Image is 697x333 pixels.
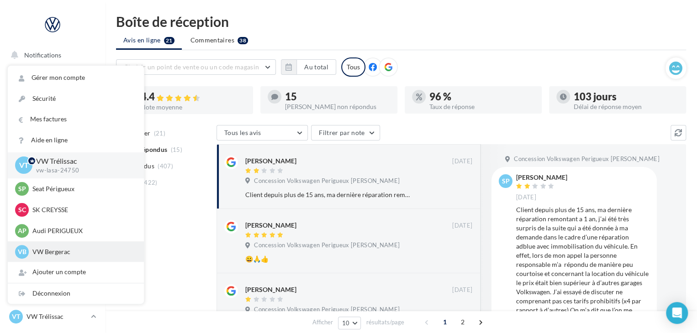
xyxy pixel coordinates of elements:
[254,177,400,185] span: Concession Volkswagen Perigueux [PERSON_NAME]
[281,59,336,75] button: Au total
[36,166,129,175] p: vw-lasa-24750
[5,228,100,255] a: PLV et print personnalisable
[154,130,165,137] span: (21)
[8,283,144,304] div: Déconnexion
[516,174,567,181] div: [PERSON_NAME]
[18,205,26,214] span: SC
[32,205,133,214] p: SK CREYSSE
[516,193,536,202] span: [DATE]
[254,306,400,314] span: Concession Volkswagen Perigueux [PERSON_NAME]
[8,262,144,282] div: Ajouter un compte
[141,104,246,110] div: Note moyenne
[224,129,261,136] span: Tous les avis
[238,37,248,44] div: 38
[5,46,96,65] button: Notifications
[366,318,404,327] span: résultats/page
[32,247,133,256] p: VW Bergerac
[5,182,100,202] a: Médiathèque
[429,92,534,102] div: 96 %
[455,315,470,329] span: 2
[36,156,129,166] p: VW Trélissac
[18,247,26,256] span: VB
[5,160,100,179] a: Contacts
[438,315,452,329] span: 1
[254,241,400,250] span: Concession Volkswagen Perigueux [PERSON_NAME]
[5,205,100,224] a: Calendrier
[7,308,98,325] a: VT VW Trélissac
[32,226,133,235] p: Audi PERIGUEUX
[8,130,144,151] a: Aide en ligne
[142,179,158,186] span: (422)
[245,221,296,230] div: [PERSON_NAME]
[8,88,144,109] a: Sécurité
[502,177,510,186] span: sp
[116,15,686,28] div: Boîte de réception
[245,285,296,294] div: [PERSON_NAME]
[574,104,679,110] div: Délai de réponse moyen
[5,258,100,285] a: Campagnes DataOnDemand
[285,92,390,102] div: 15
[514,155,660,163] span: Concession Volkswagen Perigueux [PERSON_NAME]
[158,162,173,170] span: (407)
[341,57,365,77] div: Tous
[24,51,61,59] span: Notifications
[574,92,679,102] div: 103 jours
[5,137,100,156] a: Campagnes
[26,312,87,321] p: VW Trélissac
[5,68,100,88] a: Opérations
[311,125,380,140] button: Filtrer par note
[124,63,259,71] span: Choisir un point de vente ou un code magasin
[32,184,133,193] p: Seat Périgueux
[285,104,390,110] div: [PERSON_NAME] non répondus
[245,190,413,199] div: Client depuis plus de 15 ans, ma dernière réparation remontant a 1 an, j’ai été très surpris de l...
[141,92,246,102] div: 4.4
[19,160,29,171] span: VT
[338,317,361,329] button: 10
[5,91,100,110] a: Boîte de réception59
[452,222,472,230] span: [DATE]
[245,156,296,166] div: [PERSON_NAME]
[8,109,144,130] a: Mes factures
[452,157,472,166] span: [DATE]
[8,68,144,88] a: Gérer mon compte
[452,286,472,294] span: [DATE]
[5,114,100,134] a: Visibilité en ligne
[245,255,413,264] div: 😀🙏👍
[18,184,26,193] span: SP
[12,312,20,321] span: VT
[666,302,688,324] div: Open Intercom Messenger
[18,226,26,235] span: AP
[429,104,534,110] div: Taux de réponse
[216,125,308,140] button: Tous les avis
[190,36,234,45] span: Commentaires
[296,59,336,75] button: Au total
[312,318,333,327] span: Afficher
[342,319,350,327] span: 10
[116,59,276,75] button: Choisir un point de vente ou un code magasin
